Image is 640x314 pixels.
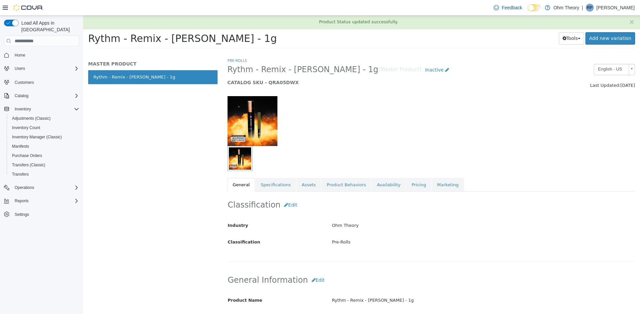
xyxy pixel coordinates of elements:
button: Catalog [12,92,31,100]
button: Home [1,50,82,60]
span: Industry [145,207,165,212]
button: Operations [12,184,37,192]
span: Catalog [15,93,28,98]
span: Transfers [12,172,29,177]
h2: General Information [145,258,552,271]
button: Inventory Manager (Classic) [7,132,82,142]
span: Last Updated: [507,67,537,72]
span: Inventory Count [12,125,40,130]
img: 150 [144,80,194,130]
a: Manifests [9,142,32,150]
span: Purchase Orders [12,153,42,158]
button: Transfers (Classic) [7,160,82,170]
div: Ohm Theory [244,204,557,216]
a: Marketing [349,162,381,176]
button: Reports [12,197,31,205]
a: Product Behaviors [238,162,288,176]
h5: MASTER PRODUCT [5,45,134,51]
span: Transfers (Classic) [9,161,79,169]
span: Operations [12,184,79,192]
button: Customers [1,77,82,87]
span: Inventory Manager (Classic) [12,134,62,140]
button: Operations [1,183,82,192]
a: Inactive [338,48,370,61]
span: Feedback [502,4,522,11]
button: Settings [1,210,82,219]
span: Product Name [145,282,179,287]
a: English - US [511,48,552,60]
span: [DATE] [537,67,552,72]
nav: Complex example [4,48,79,236]
a: Purchase Orders [9,152,45,160]
span: Inventory Count [9,124,79,132]
p: Ohm Theory [554,4,579,12]
span: Adjustments (Classic) [12,116,51,121]
span: RP [587,4,593,12]
a: Transfers (Classic) [9,161,48,169]
img: Cova [13,4,43,11]
a: Transfers [9,170,31,178]
span: Rythm - Remix - [PERSON_NAME] - 1g [5,17,194,29]
span: Operations [15,185,34,190]
a: Specifications [172,162,213,176]
span: Home [12,51,79,59]
button: Users [12,65,28,73]
a: Adjustments (Classic) [9,114,53,122]
h5: CATALOG SKU - QRA05DWX [144,64,448,70]
button: Edit [225,258,245,271]
span: Purchase Orders [9,152,79,160]
a: Add new variation [502,17,552,29]
span: Rythm - Remix - [PERSON_NAME] - 1g [144,49,295,59]
div: Romeo Patel [586,4,594,12]
small: [Master Product] [295,52,338,57]
button: Catalog [1,91,82,100]
span: Catalog [12,92,79,100]
a: Feedback [491,1,525,14]
button: Manifests [7,142,82,151]
p: | [582,4,583,12]
span: Load All Apps in [GEOGRAPHIC_DATA] [19,20,79,33]
a: Pricing [323,162,348,176]
button: Adjustments (Classic) [7,114,82,123]
input: Dark Mode [528,4,542,11]
span: Users [15,66,25,71]
span: Inventory Manager (Classic) [9,133,79,141]
span: Inventory [12,105,79,113]
span: English - US [511,49,543,59]
span: Customers [12,78,79,86]
span: Settings [15,212,29,217]
span: Reports [12,197,79,205]
a: Pre-Rolls [144,42,164,47]
button: Inventory Count [7,123,82,132]
a: Settings [12,211,32,219]
button: Users [1,64,82,73]
button: Transfers [7,170,82,179]
p: [PERSON_NAME] [596,4,635,12]
button: Reports [1,196,82,206]
span: Inventory [15,106,31,112]
span: Transfers [9,170,79,178]
span: Users [12,65,79,73]
span: Inactive [342,52,361,57]
a: Rythm - Remix - [PERSON_NAME] - 1g [5,55,134,69]
button: Purchase Orders [7,151,82,160]
span: Adjustments (Classic) [9,114,79,122]
span: Settings [12,210,79,219]
a: Assets [213,162,238,176]
span: Manifests [9,142,79,150]
button: Edit [197,183,218,196]
span: Reports [15,198,29,204]
span: Manifests [12,144,29,149]
button: × [546,3,552,10]
a: Customers [12,78,37,86]
h2: Classification [145,183,552,196]
button: Inventory [1,104,82,114]
a: Inventory Count [9,124,43,132]
div: < empty > [244,296,557,307]
span: Customers [15,80,34,85]
button: Inventory [12,105,34,113]
span: Transfers (Classic) [12,162,45,168]
div: Pre-Rolls [244,221,557,233]
span: Home [15,53,25,58]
